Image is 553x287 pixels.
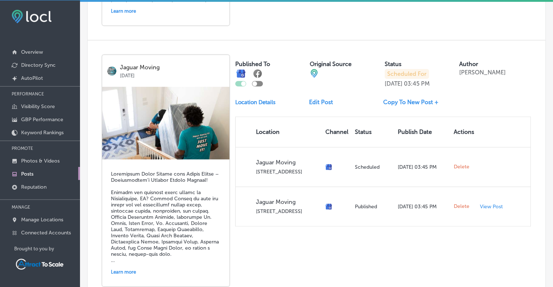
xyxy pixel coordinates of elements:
a: Copy To New Post + [383,99,444,106]
th: Publish Date [395,117,451,147]
p: Jaguar Moving [256,159,320,166]
a: View Post [480,204,505,210]
p: [DATE] 03:45 PM [398,204,448,210]
label: Original Source [310,61,352,67]
p: [PERSON_NAME] [459,69,506,76]
span: Delete [454,203,469,210]
p: Location Details [235,99,276,106]
img: 902856e4-c213-437a-b3fd-51bab38c5dcdMovingCompanyNearMeJacksonvilleFL.jpg [102,87,229,159]
p: Jaguar Moving [120,64,224,71]
p: AutoPilot [21,75,43,81]
p: 03:45 PM [404,80,430,87]
p: Reputation [21,184,47,190]
a: Edit Post [309,99,339,106]
p: Jaguar Moving [256,198,320,205]
p: Connected Accounts [21,230,71,236]
label: Status [385,61,401,67]
p: [DATE] [385,80,402,87]
p: Visibility Score [21,103,55,110]
p: Keyword Rankings [21,130,64,136]
h5: Loremipsum Dolor Sitame cons Adipis Elitse – Doeiusmodtem’i Utlabor Etdolo Magnaal! Enimadm ven q... [111,171,221,263]
th: Location [236,117,322,147]
p: Directory Sync [21,62,56,68]
p: [STREET_ADDRESS] [256,169,320,175]
p: GBP Performance [21,116,63,123]
img: cba84b02adce74ede1fb4a8549a95eca.png [310,69,318,78]
img: Attract To Scale [14,257,65,271]
p: View Post [480,204,503,210]
p: [DATE] [120,71,224,78]
p: Photos & Videos [21,158,60,164]
label: Author [459,61,478,67]
p: Posts [21,171,33,177]
p: Scheduled For [385,69,429,79]
th: Actions [451,117,477,147]
img: logo [107,66,116,75]
span: Delete [454,164,469,170]
p: Manage Locations [21,217,63,223]
th: Channel [322,117,352,147]
img: fda3e92497d09a02dc62c9cd864e3231.png [12,10,52,23]
p: Published [355,204,392,210]
p: [STREET_ADDRESS] [256,208,320,214]
p: Overview [21,49,43,55]
p: Brought to you by [14,246,80,251]
p: [DATE] 03:45 PM [398,164,448,170]
th: Status [352,117,395,147]
label: Published To [235,61,270,67]
p: Scheduled [355,164,392,170]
